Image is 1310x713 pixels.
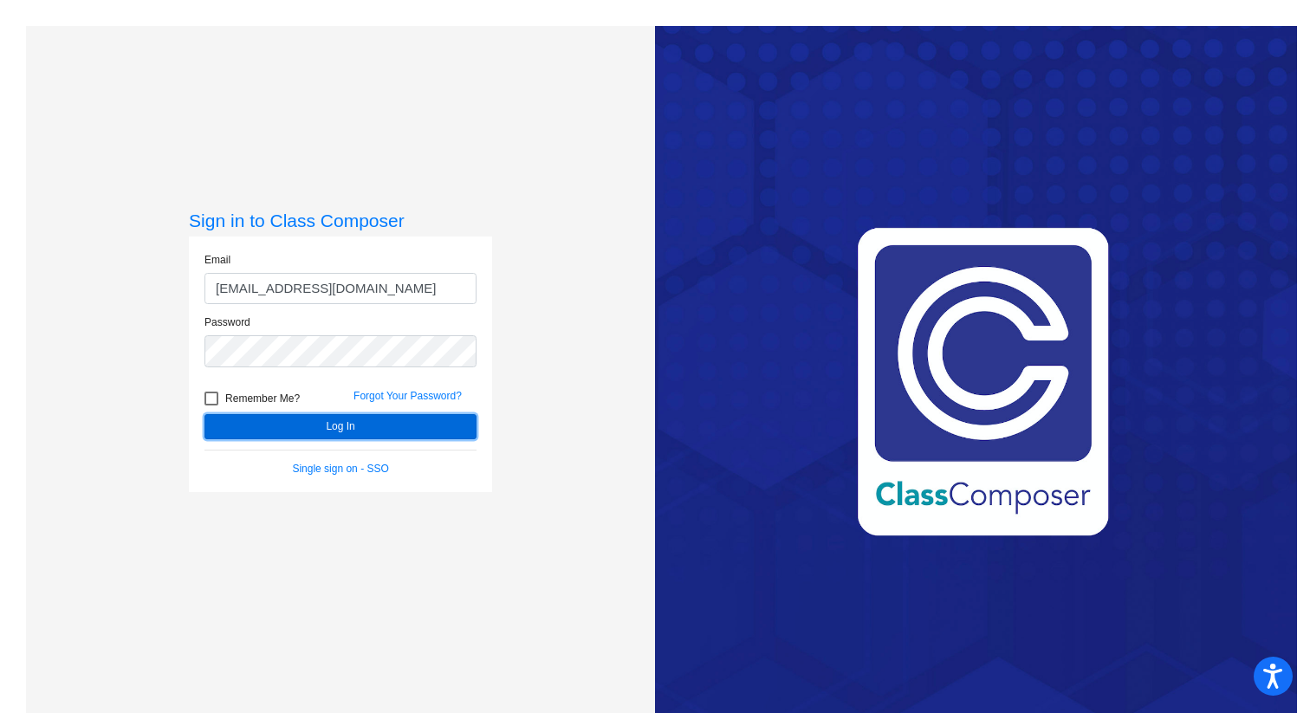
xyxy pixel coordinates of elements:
label: Email [204,252,230,268]
button: Log In [204,414,477,439]
h3: Sign in to Class Composer [189,210,492,231]
span: Remember Me? [225,388,300,409]
a: Single sign on - SSO [292,463,388,475]
a: Forgot Your Password? [353,390,462,402]
label: Password [204,314,250,330]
